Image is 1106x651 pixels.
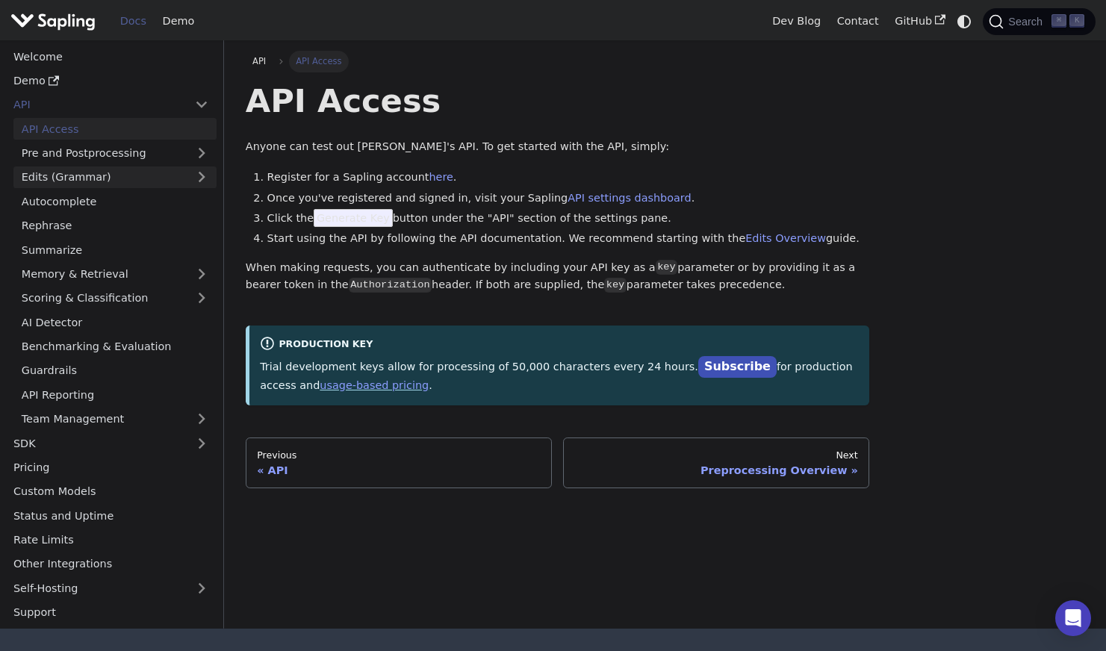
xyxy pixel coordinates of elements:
a: SDK [5,432,187,454]
li: Click the button under the "API" section of the settings pane. [267,210,870,228]
a: API Access [13,118,217,140]
a: AI Detector [13,311,217,333]
div: API [257,464,541,477]
li: Once you've registered and signed in, visit your Sapling . [267,190,870,208]
img: Sapling.ai [10,10,96,32]
p: Trial development keys allow for processing of 50,000 characters every 24 hours. for production a... [260,357,859,394]
a: API [246,51,273,72]
button: Search (Command+K) [983,8,1095,35]
a: Status and Uptime [5,505,217,526]
span: Search [1004,16,1051,28]
a: Benchmarking & Evaluation [13,336,217,358]
a: API Reporting [13,384,217,405]
a: API settings dashboard [568,192,691,204]
a: Team Management [13,408,217,430]
nav: Docs pages [246,437,869,488]
a: Autocomplete [13,190,217,212]
code: Authorization [349,278,432,293]
div: Next [574,449,858,461]
div: Open Intercom Messenger [1055,600,1091,636]
a: Summarize [13,239,217,261]
nav: Breadcrumbs [246,51,869,72]
code: key [604,278,626,293]
a: Edits (Grammar) [13,166,217,188]
a: NextPreprocessing Overview [563,437,869,488]
a: Contact [829,10,887,33]
a: Subscribe [698,356,777,378]
li: Register for a Sapling account . [267,169,870,187]
a: here [429,171,453,183]
kbd: ⌘ [1051,14,1066,28]
a: Welcome [5,46,217,67]
a: Sapling.ai [10,10,101,32]
li: Start using the API by following the API documentation. We recommend starting with the guide. [267,230,870,248]
a: Guardrails [13,360,217,381]
a: Self-Hosting [5,577,217,599]
h1: API Access [246,81,869,121]
a: Rephrase [13,215,217,237]
div: Previous [257,449,541,461]
div: Production Key [260,336,859,354]
p: When making requests, you can authenticate by including your API key as a parameter or by providi... [246,259,869,295]
a: Pre and Postprocessing [13,143,217,164]
a: Memory & Retrieval [13,264,217,285]
a: Custom Models [5,481,217,502]
span: Generate Key [314,209,393,227]
a: Other Integrations [5,553,217,575]
a: Rate Limits [5,529,217,551]
code: key [656,260,677,275]
a: Edits Overview [745,232,826,244]
span: API Access [289,51,349,72]
a: PreviousAPI [246,437,552,488]
a: Scoring & Classification [13,287,217,309]
a: GitHub [886,10,953,33]
a: API [5,94,187,116]
a: Demo [5,70,217,92]
a: Pricing [5,457,217,479]
button: Switch between dark and light mode (currently system mode) [954,10,975,32]
span: API [252,56,266,66]
p: Anyone can test out [PERSON_NAME]'s API. To get started with the API, simply: [246,138,869,156]
a: Demo [155,10,202,33]
div: Preprocessing Overview [574,464,858,477]
a: usage-based pricing [320,379,429,391]
a: Support [5,602,217,623]
a: Docs [112,10,155,33]
button: Expand sidebar category 'SDK' [187,432,217,454]
button: Collapse sidebar category 'API' [187,94,217,116]
a: Dev Blog [764,10,828,33]
kbd: K [1069,14,1084,28]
